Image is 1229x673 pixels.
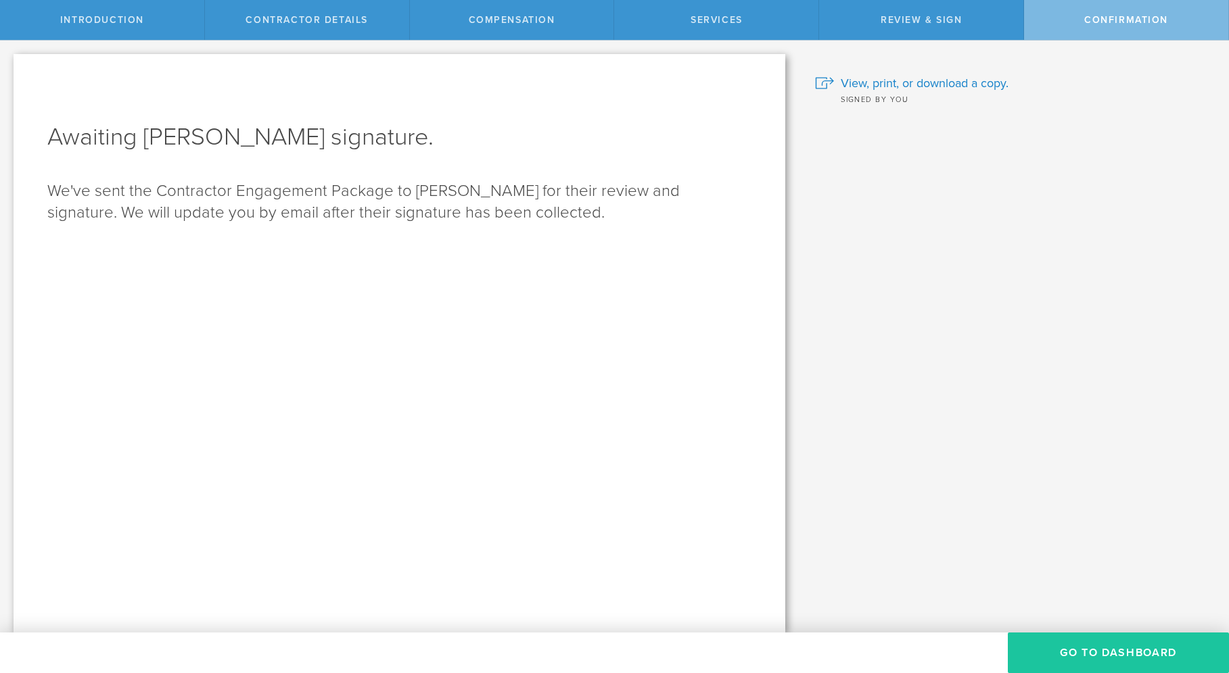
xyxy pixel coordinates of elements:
[469,14,555,26] span: Compensation
[246,14,368,26] span: Contractor details
[881,14,963,26] span: Review & sign
[60,14,144,26] span: Introduction
[1084,14,1168,26] span: Confirmation
[815,92,1209,105] div: Signed by you
[841,74,1008,92] span: View, print, or download a copy.
[1008,632,1229,673] button: Go To Dashboard
[47,121,751,153] h1: Awaiting [PERSON_NAME] signature.
[47,180,751,224] p: We've sent the Contractor Engagement Package to [PERSON_NAME] for their review and signature. We ...
[691,14,743,26] span: Services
